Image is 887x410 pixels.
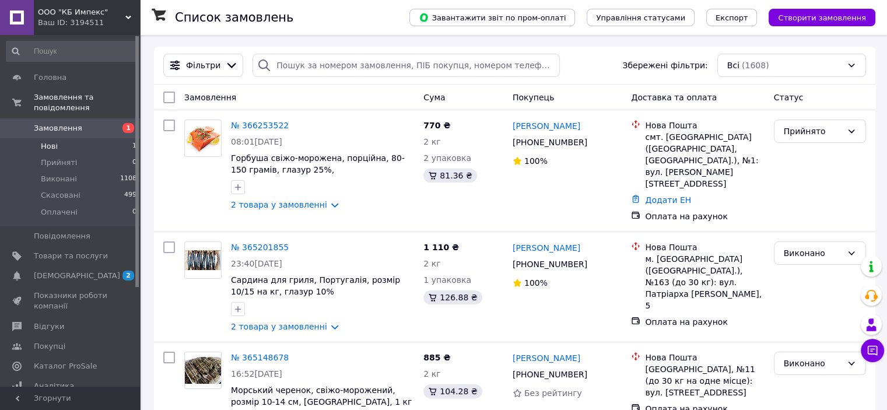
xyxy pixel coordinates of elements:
[784,357,842,370] div: Виконано
[231,137,282,146] span: 08:01[DATE]
[510,256,590,272] div: [PHONE_NUMBER]
[423,259,440,268] span: 2 кг
[524,156,548,166] span: 100%
[185,250,221,271] img: Фото товару
[645,241,764,253] div: Нова Пошта
[513,242,580,254] a: [PERSON_NAME]
[175,10,293,24] h1: Список замовлень
[34,251,108,261] span: Товари та послуги
[41,141,58,152] span: Нові
[122,123,134,133] span: 1
[423,290,482,304] div: 126.88 ₴
[423,93,445,102] span: Cума
[423,153,471,163] span: 2 упаковка
[231,153,405,186] a: Горбуша свіжо-морожена, порційна, 80-150 грамів, глазур 25%, [GEOGRAPHIC_DATA]
[423,384,482,398] div: 104.28 ₴
[6,41,138,62] input: Пошук
[34,271,120,281] span: [DEMOGRAPHIC_DATA]
[631,93,717,102] span: Доставка та оплата
[41,207,78,218] span: Оплачені
[784,125,842,138] div: Прийнято
[253,54,560,77] input: Пошук за номером замовлення, ПІБ покупця, номером телефону, Email, номером накладної
[186,59,220,71] span: Фільтри
[513,352,580,364] a: [PERSON_NAME]
[513,120,580,132] a: [PERSON_NAME]
[423,243,459,252] span: 1 110 ₴
[38,17,140,28] div: Ваш ID: 3194511
[774,93,804,102] span: Статус
[423,121,450,130] span: 770 ₴
[423,275,471,285] span: 1 упаковка
[784,247,842,260] div: Виконано
[769,9,875,26] button: Створити замовлення
[423,353,450,362] span: 885 ₴
[34,231,90,241] span: Повідомлення
[185,357,221,384] img: Фото товару
[423,369,440,379] span: 2 кг
[41,157,77,168] span: Прийняті
[645,363,764,398] div: [GEOGRAPHIC_DATA], №11 (до 30 кг на одне місце): вул. [STREET_ADDRESS]
[231,121,289,130] a: № 366253522
[34,341,65,352] span: Покупці
[34,123,82,134] span: Замовлення
[132,157,136,168] span: 0
[184,241,222,279] a: Фото товару
[132,141,136,152] span: 1
[645,120,764,131] div: Нова Пошта
[231,353,289,362] a: № 365148678
[706,9,758,26] button: Експорт
[645,131,764,190] div: смт. [GEOGRAPHIC_DATA] ([GEOGRAPHIC_DATA], [GEOGRAPHIC_DATA].), №1: вул. [PERSON_NAME][STREET_ADD...
[231,386,412,407] a: Морський черенок, свіжо-морожений, розмір 10-14 см, [GEOGRAPHIC_DATA], 1 кг
[409,9,575,26] button: Завантажити звіт по пром-оплаті
[716,13,748,22] span: Експорт
[645,316,764,328] div: Оплата на рахунок
[513,93,554,102] span: Покупець
[120,174,136,184] span: 1108
[34,72,66,83] span: Головна
[524,278,548,288] span: 100%
[742,61,769,70] span: (1608)
[587,9,695,26] button: Управління статусами
[41,174,77,184] span: Виконані
[645,195,691,205] a: Додати ЕН
[231,259,282,268] span: 23:40[DATE]
[124,190,136,201] span: 499
[645,211,764,222] div: Оплата на рахунок
[510,134,590,150] div: [PHONE_NUMBER]
[231,322,327,331] a: 2 товара у замовленні
[622,59,707,71] span: Збережені фільтри:
[861,339,884,362] button: Чат з покупцем
[184,352,222,389] a: Фото товару
[231,200,327,209] a: 2 товара у замовленні
[423,137,440,146] span: 2 кг
[510,366,590,383] div: [PHONE_NUMBER]
[34,381,74,391] span: Аналітика
[778,13,866,22] span: Створити замовлення
[132,207,136,218] span: 0
[645,352,764,363] div: Нова Пошта
[231,369,282,379] span: 16:52[DATE]
[185,125,221,151] img: Фото товару
[34,290,108,311] span: Показники роботи компанії
[41,190,80,201] span: Скасовані
[184,93,236,102] span: Замовлення
[757,12,875,22] a: Створити замовлення
[727,59,739,71] span: Всі
[34,321,64,332] span: Відгуки
[184,120,222,157] a: Фото товару
[34,361,97,372] span: Каталог ProSale
[645,253,764,311] div: м. [GEOGRAPHIC_DATA] ([GEOGRAPHIC_DATA].), №163 (до 30 кг): вул. Патріарха [PERSON_NAME], 5
[423,169,476,183] div: 81.36 ₴
[231,275,400,296] a: Сардина для гриля, Португалія, розмір 10/15 на кг, глазур 10%
[524,388,582,398] span: Без рейтингу
[122,271,134,281] span: 2
[596,13,685,22] span: Управління статусами
[34,92,140,113] span: Замовлення та повідомлення
[231,243,289,252] a: № 365201855
[419,12,566,23] span: Завантажити звіт по пром-оплаті
[38,7,125,17] span: ООО "КБ Импекс"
